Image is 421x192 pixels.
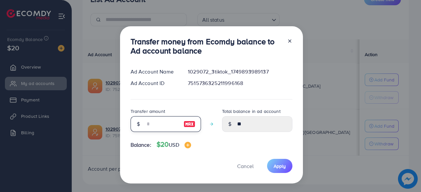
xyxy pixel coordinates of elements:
label: Transfer amount [131,108,165,115]
button: Cancel [229,159,262,173]
span: Cancel [237,162,254,170]
div: Ad Account ID [125,79,183,87]
div: 7515736325211996168 [183,79,297,87]
span: Balance: [131,141,151,149]
button: Apply [267,159,292,173]
div: 1029072_3tiktok_1749893989137 [183,68,297,75]
h4: $20 [157,140,191,149]
h3: Transfer money from Ecomdy balance to Ad account balance [131,37,282,56]
img: image [185,142,191,148]
span: USD [169,141,179,148]
img: image [184,120,195,128]
span: Apply [274,163,286,169]
label: Total balance in ad account [222,108,281,115]
div: Ad Account Name [125,68,183,75]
